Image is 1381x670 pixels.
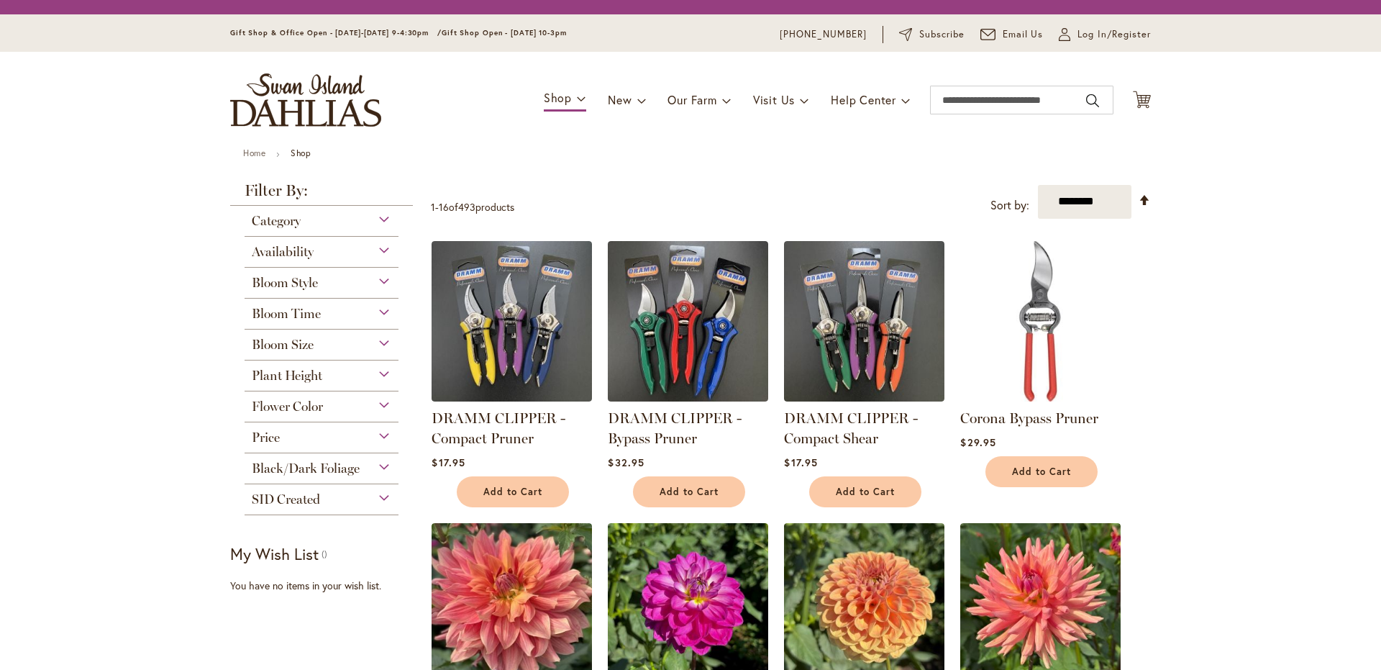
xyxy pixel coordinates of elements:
[483,486,542,498] span: Add to Cart
[544,90,572,105] span: Shop
[432,241,592,402] img: DRAMM CLIPPER - Compact Pruner
[457,476,569,507] button: Add to Cart
[230,579,422,593] div: You have no items in your wish list.
[1059,27,1151,42] a: Log In/Register
[1012,466,1071,478] span: Add to Cart
[432,456,465,469] span: $17.95
[252,430,280,445] span: Price
[836,486,895,498] span: Add to Cart
[960,435,995,449] span: $29.95
[230,183,413,206] strong: Filter By:
[252,492,320,507] span: SID Created
[432,409,565,447] a: DRAMM CLIPPER - Compact Pruner
[980,27,1044,42] a: Email Us
[230,28,442,37] span: Gift Shop & Office Open - [DATE]-[DATE] 9-4:30pm /
[960,391,1121,404] a: Corona Bypass Pruner
[667,92,716,107] span: Our Farm
[439,200,449,214] span: 16
[831,92,896,107] span: Help Center
[780,27,867,42] a: [PHONE_NUMBER]
[230,543,319,564] strong: My Wish List
[442,28,567,37] span: Gift Shop Open - [DATE] 10-3pm
[252,244,314,260] span: Availability
[919,27,965,42] span: Subscribe
[252,337,314,353] span: Bloom Size
[1086,89,1099,112] button: Search
[960,409,1098,427] a: Corona Bypass Pruner
[608,456,644,469] span: $32.95
[252,306,321,322] span: Bloom Time
[252,461,360,476] span: Black/Dark Foliage
[1003,27,1044,42] span: Email Us
[252,213,301,229] span: Category
[431,200,435,214] span: 1
[899,27,965,42] a: Subscribe
[252,368,322,384] span: Plant Height
[252,399,323,415] span: Flower Color
[985,456,1098,487] button: Add to Cart
[243,148,265,158] a: Home
[252,275,318,291] span: Bloom Style
[960,241,1121,402] img: Corona Bypass Pruner
[431,196,514,219] p: - of products
[990,192,1029,219] label: Sort by:
[753,92,795,107] span: Visit Us
[608,391,768,404] a: DRAMM CLIPPER - Bypass Pruner
[230,73,381,127] a: store logo
[660,486,719,498] span: Add to Cart
[608,241,768,402] img: DRAMM CLIPPER - Bypass Pruner
[291,148,311,158] strong: Shop
[784,456,817,469] span: $17.95
[1077,27,1151,42] span: Log In/Register
[608,409,742,447] a: DRAMM CLIPPER - Bypass Pruner
[458,200,475,214] span: 493
[633,476,745,507] button: Add to Cart
[432,391,592,404] a: DRAMM CLIPPER - Compact Pruner
[809,476,921,507] button: Add to Cart
[784,391,944,404] a: DRAMM CLIPPER - Compact Shear
[784,409,918,447] a: DRAMM CLIPPER - Compact Shear
[784,241,944,402] img: DRAMM CLIPPER - Compact Shear
[608,92,632,107] span: New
